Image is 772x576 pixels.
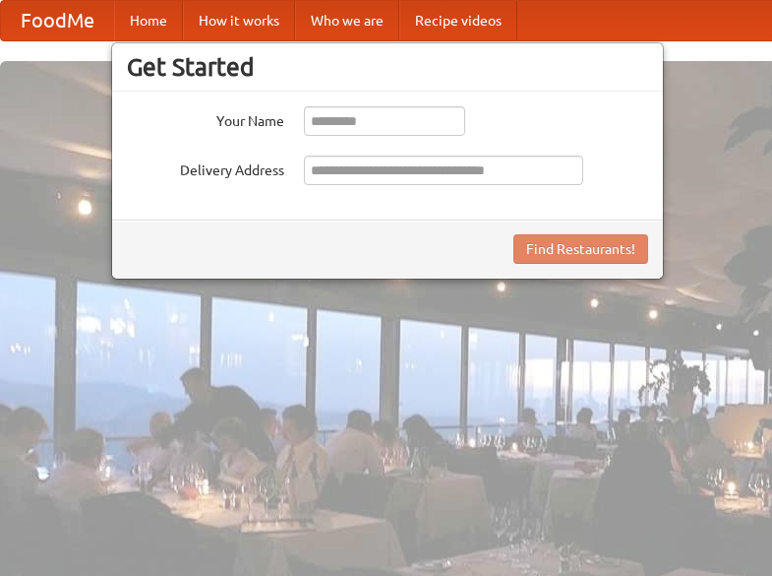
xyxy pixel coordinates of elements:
[513,234,648,264] button: Find Restaurants!
[183,1,295,40] a: How it works
[295,1,399,40] a: Who we are
[399,1,517,40] a: Recipe videos
[127,106,284,131] label: Your Name
[127,52,648,82] h3: Get Started
[114,1,183,40] a: Home
[127,156,284,180] label: Delivery Address
[1,1,114,40] a: FoodMe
